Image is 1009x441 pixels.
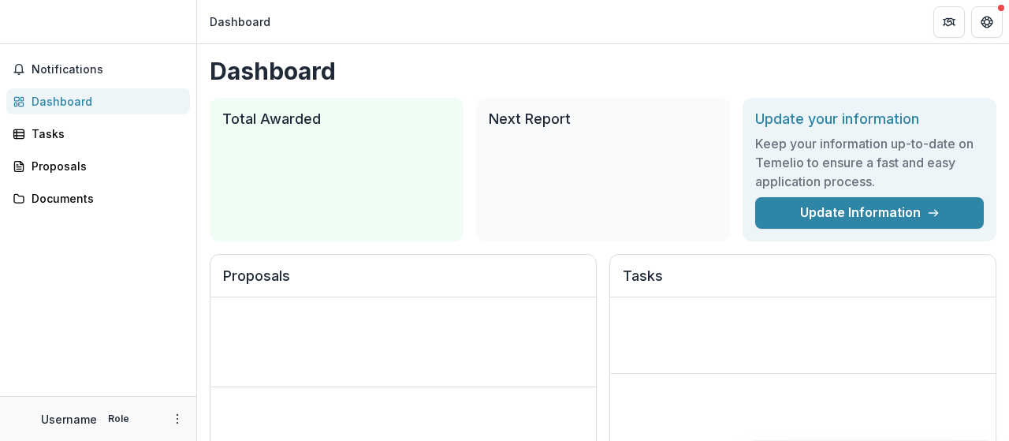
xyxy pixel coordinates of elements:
[755,110,984,128] h2: Update your information
[210,57,996,85] h1: Dashboard
[32,93,177,110] div: Dashboard
[623,267,983,297] h2: Tasks
[6,121,190,147] a: Tasks
[755,197,984,229] a: Update Information
[6,88,190,114] a: Dashboard
[933,6,965,38] button: Partners
[203,10,277,33] nav: breadcrumb
[971,6,1003,38] button: Get Help
[41,411,97,428] p: Username
[6,153,190,179] a: Proposals
[489,110,717,128] h2: Next Report
[32,158,177,174] div: Proposals
[6,185,190,211] a: Documents
[6,57,190,82] button: Notifications
[168,409,187,428] button: More
[222,110,451,128] h2: Total Awarded
[32,63,184,77] span: Notifications
[103,412,134,426] p: Role
[32,190,177,207] div: Documents
[210,13,270,30] div: Dashboard
[223,267,583,297] h2: Proposals
[32,125,177,142] div: Tasks
[755,134,984,191] h3: Keep your information up-to-date on Temelio to ensure a fast and easy application process.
